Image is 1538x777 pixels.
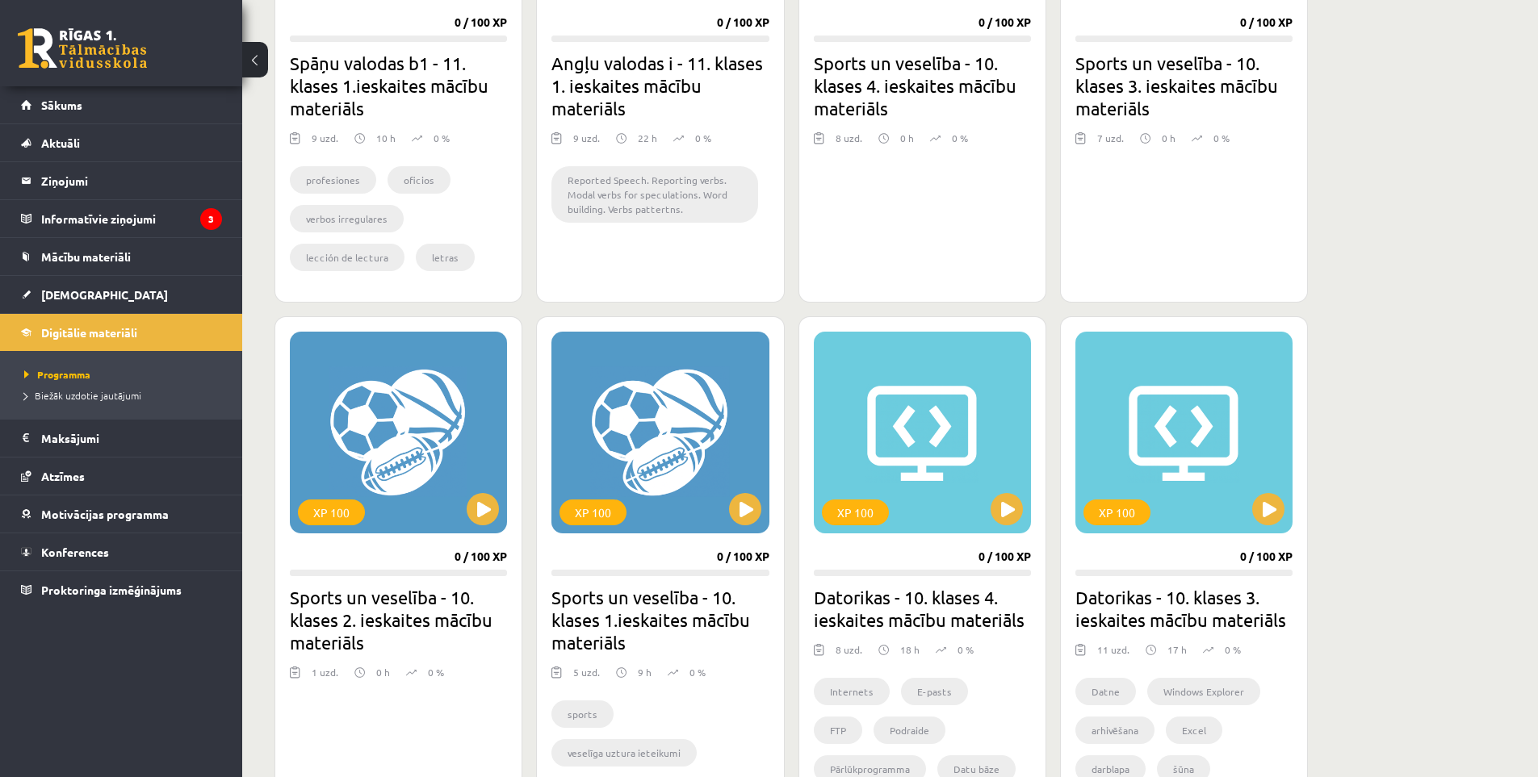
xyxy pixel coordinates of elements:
p: 18 h [900,642,920,657]
a: [DEMOGRAPHIC_DATA] [21,276,222,313]
div: 8 uzd. [836,131,862,155]
li: oficios [388,166,451,194]
h2: Datorikas - 10. klases 3. ieskaites mācību materiāls [1075,586,1293,631]
div: 9 uzd. [312,131,338,155]
li: Excel [1166,716,1222,744]
span: Digitālie materiāli [41,325,137,340]
p: 0 % [689,665,706,679]
p: 10 h [376,131,396,145]
p: 0 % [695,131,711,145]
span: Proktoringa izmēģinājums [41,583,182,597]
a: Atzīmes [21,457,222,495]
p: 0 % [428,665,444,679]
a: Maksājumi [21,420,222,457]
a: Rīgas 1. Tālmācības vidusskola [18,28,147,69]
legend: Informatīvie ziņojumi [41,200,222,237]
div: XP 100 [822,499,889,525]
div: 1 uzd. [312,665,338,689]
a: Informatīvie ziņojumi3 [21,200,222,237]
h2: Sports un veselība - 10. klases 3. ieskaites mācību materiāls [1075,52,1293,119]
a: Konferences [21,533,222,570]
li: Windows Explorer [1147,678,1260,705]
legend: Maksājumi [41,420,222,457]
li: Reported Speech. Reporting verbs. Modal verbs for speculations. Word building. Verbs pattertns. [551,166,757,223]
h2: Sports un veselība - 10. klases 2. ieskaites mācību materiāls [290,586,507,654]
li: verbos irregulares [290,205,404,232]
div: 5 uzd. [573,665,600,689]
span: Konferences [41,545,109,559]
li: lección de lectura [290,244,404,271]
a: Ziņojumi [21,162,222,199]
span: Motivācijas programma [41,507,169,521]
h2: Angļu valodas i - 11. klases 1. ieskaites mācību materiāls [551,52,769,119]
span: Biežāk uzdotie jautājumi [24,389,141,402]
p: 9 h [638,665,652,679]
span: Aktuāli [41,136,80,150]
div: XP 100 [298,499,365,525]
p: 0 % [1225,642,1241,657]
div: XP 100 [559,499,627,525]
p: 0 h [1162,131,1176,145]
i: 3 [200,208,222,230]
p: 0 % [1213,131,1230,145]
p: 0 % [958,642,974,657]
div: 8 uzd. [836,642,862,666]
p: 0 % [434,131,450,145]
p: 0 h [376,665,390,679]
a: Proktoringa izmēģinājums [21,571,222,608]
li: letras [416,244,475,271]
p: 22 h [638,131,657,145]
a: Aktuāli [21,124,222,161]
a: Motivācijas programma [21,495,222,533]
a: Digitālie materiāli [21,314,222,351]
a: Sākums [21,86,222,123]
h2: Datorikas - 10. klases 4. ieskaites mācību materiāls [814,586,1031,631]
li: Datne [1075,678,1136,705]
p: 0 h [900,131,914,145]
span: Sākums [41,98,82,112]
h2: Sports un veselība - 10. klases 4. ieskaites mācību materiāls [814,52,1031,119]
li: Internets [814,678,890,705]
li: veselīga uztura ieteikumi [551,739,697,767]
li: FTP [814,716,862,744]
li: E-pasts [901,678,968,705]
div: 7 uzd. [1097,131,1124,155]
h2: Sports un veselība - 10. klases 1.ieskaites mācību materiāls [551,586,769,654]
span: Programma [24,368,90,381]
p: 17 h [1167,642,1187,657]
legend: Ziņojumi [41,162,222,199]
div: XP 100 [1083,499,1150,525]
a: Programma [24,367,226,382]
a: Biežāk uzdotie jautājumi [24,388,226,403]
li: sports [551,700,614,728]
div: 11 uzd. [1097,642,1129,666]
li: arhivēšana [1075,716,1155,744]
a: Mācību materiāli [21,238,222,275]
span: Mācību materiāli [41,249,131,264]
h2: Spāņu valodas b1 - 11. klases 1.ieskaites mācību materiāls [290,52,507,119]
div: 9 uzd. [573,131,600,155]
span: Atzīmes [41,469,85,483]
li: profesiones [290,166,376,194]
li: Podraide [874,716,945,744]
p: 0 % [952,131,968,145]
span: [DEMOGRAPHIC_DATA] [41,287,168,302]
